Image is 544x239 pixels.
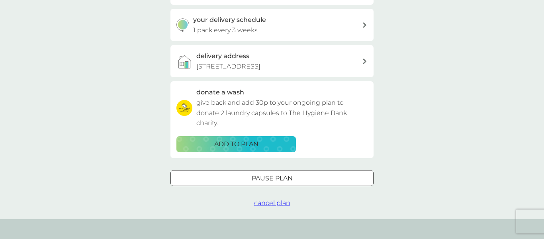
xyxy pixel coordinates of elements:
h3: delivery address [196,51,249,61]
span: cancel plan [254,199,290,207]
p: 1 pack every 3 weeks [193,25,258,35]
p: [STREET_ADDRESS] [196,61,260,72]
button: Pause plan [170,170,374,186]
button: your delivery schedule1 pack every 3 weeks [170,9,374,41]
p: ADD TO PLAN [214,139,258,149]
h3: donate a wash [196,87,244,98]
h3: your delivery schedule [193,15,266,25]
button: ADD TO PLAN [176,136,296,152]
p: give back and add 30p to your ongoing plan to donate 2 laundry capsules to The Hygiene Bank charity. [196,98,368,128]
button: cancel plan [254,198,290,208]
p: Pause plan [252,173,293,184]
a: delivery address[STREET_ADDRESS] [170,45,374,77]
